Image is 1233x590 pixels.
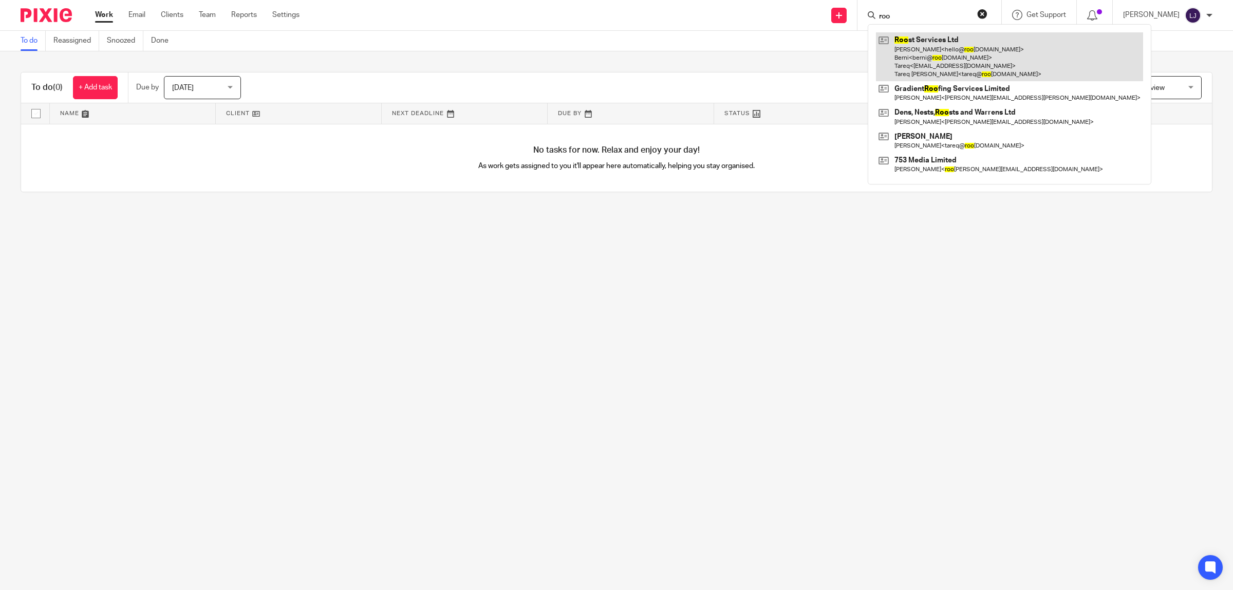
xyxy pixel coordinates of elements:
p: As work gets assigned to you it'll appear here automatically, helping you stay organised. [319,161,914,171]
a: Team [199,10,216,20]
span: (0) [53,83,63,91]
p: [PERSON_NAME] [1123,10,1180,20]
a: Reassigned [53,31,99,51]
a: Email [128,10,145,20]
a: Clients [161,10,183,20]
span: Get Support [1026,11,1066,19]
a: + Add task [73,76,118,99]
a: Reports [231,10,257,20]
h1: To do [31,82,63,93]
a: Snoozed [107,31,143,51]
button: Clear [977,9,987,19]
a: To do [21,31,46,51]
p: Due by [136,82,159,93]
span: [DATE] [172,84,194,91]
img: svg%3E [1185,7,1201,24]
a: Done [151,31,176,51]
a: Work [95,10,113,20]
img: Pixie [21,8,72,22]
h4: No tasks for now. Relax and enjoy your day! [21,145,1212,156]
input: Search [878,12,970,22]
a: Settings [272,10,300,20]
